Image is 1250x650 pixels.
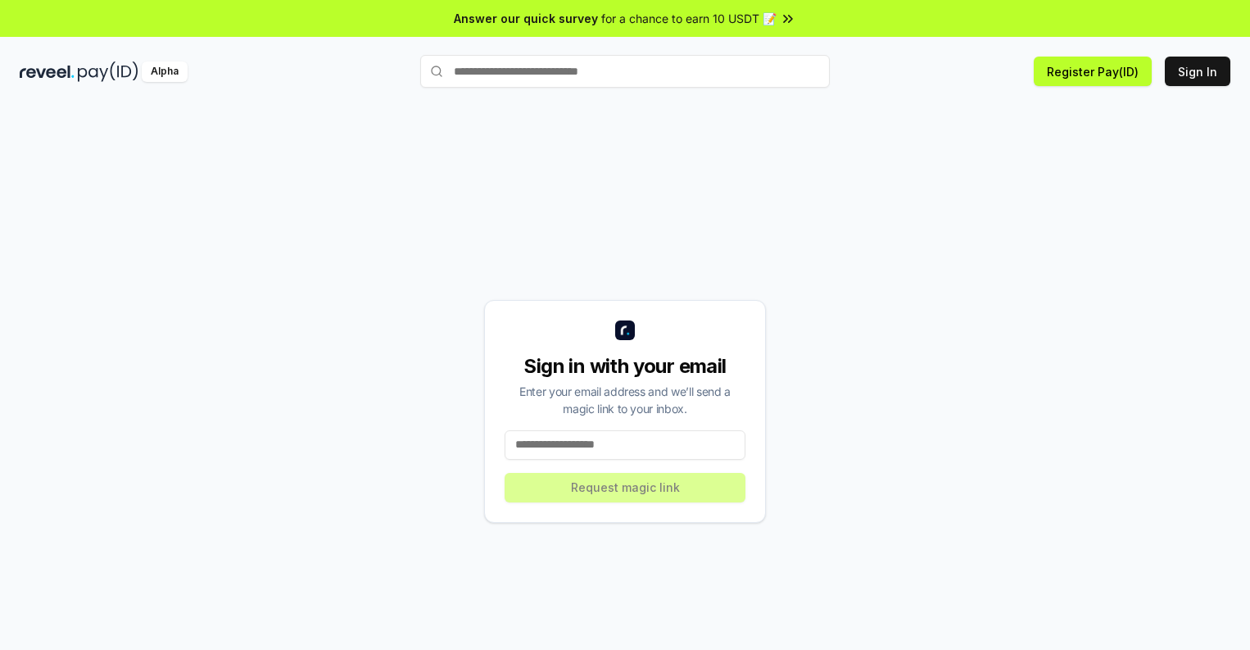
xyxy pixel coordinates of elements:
span: Answer our quick survey [454,10,598,27]
img: pay_id [78,61,138,82]
img: logo_small [615,320,635,340]
div: Alpha [142,61,188,82]
div: Enter your email address and we’ll send a magic link to your inbox. [505,383,745,417]
span: for a chance to earn 10 USDT 📝 [601,10,777,27]
img: reveel_dark [20,61,75,82]
button: Register Pay(ID) [1034,57,1152,86]
button: Sign In [1165,57,1230,86]
div: Sign in with your email [505,353,745,380]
